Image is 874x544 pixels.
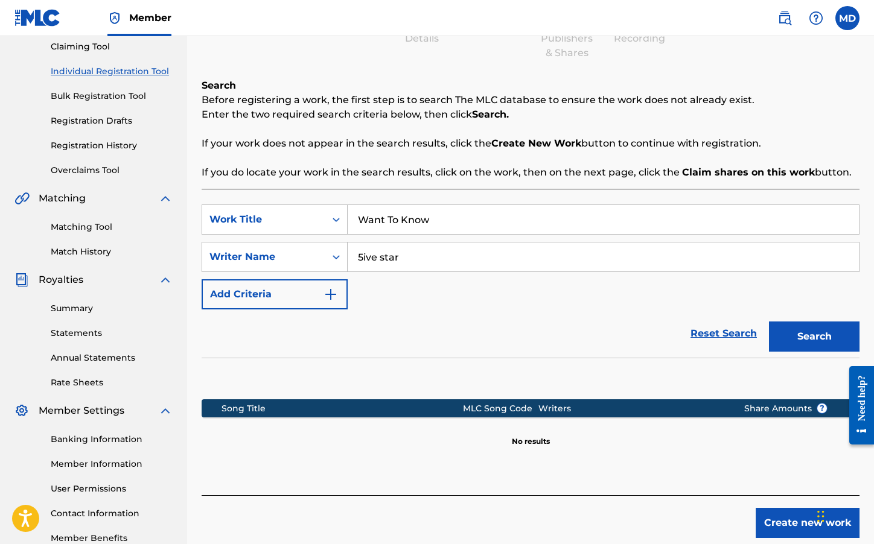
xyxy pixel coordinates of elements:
div: Writers [538,402,726,415]
img: Royalties [14,273,29,287]
img: expand [158,403,173,418]
strong: Create New Work [491,138,581,149]
a: Claiming Tool [51,40,173,53]
strong: Search. [472,109,509,120]
a: Overclaims Tool [51,164,173,177]
span: Royalties [39,273,83,287]
div: Song Title [222,402,464,415]
a: Match History [51,245,173,258]
a: Registration Drafts [51,115,173,127]
a: Summary [51,302,173,315]
img: Matching [14,191,30,206]
a: Bulk Registration Tool [51,90,173,103]
p: Enter the two required search criteria below, then click [202,107,860,122]
a: Statements [51,327,173,340]
a: Contact Information [51,507,173,520]
iframe: Chat Widget [814,486,874,544]
b: Search [202,80,236,91]
button: Search [769,321,860,352]
img: expand [158,273,173,287]
span: ? [817,403,827,413]
div: Writer Name [209,250,318,264]
a: Member Information [51,458,173,470]
button: Add Criteria [202,279,348,309]
iframe: Resource Center [840,355,874,455]
div: Work Title [209,212,318,227]
p: No results [512,422,550,447]
p: If your work does not appear in the search results, click the button to continue with registration. [202,136,860,151]
a: Matching Tool [51,221,173,233]
img: expand [158,191,173,206]
strong: Claim shares on this work [682,166,815,178]
a: Public Search [773,6,797,30]
a: Banking Information [51,433,173,446]
a: Reset Search [684,320,763,347]
form: Search Form [202,204,860,358]
div: MLC Song Code [463,402,538,415]
a: Annual Statements [51,352,173,364]
img: Top Rightsholder [107,11,122,25]
a: Registration History [51,139,173,152]
img: search [777,11,792,25]
button: Create new work [756,508,860,538]
p: Before registering a work, the first step is to search The MLC database to ensure the work does n... [202,93,860,107]
img: help [809,11,823,25]
span: Share Amounts [744,402,828,415]
div: User Menu [835,6,860,30]
div: Drag [817,498,825,534]
span: Matching [39,191,86,206]
p: If you do locate your work in the search results, click on the work, then on the next page, click... [202,165,860,180]
div: Add Publishers & Shares [537,17,597,60]
span: Member Settings [39,403,124,418]
a: Rate Sheets [51,376,173,389]
a: Individual Registration Tool [51,65,173,78]
a: User Permissions [51,482,173,495]
div: Help [804,6,828,30]
img: MLC Logo [14,9,61,27]
img: Member Settings [14,403,29,418]
span: Member [129,11,171,25]
img: 9d2ae6d4665cec9f34b9.svg [324,287,338,302]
